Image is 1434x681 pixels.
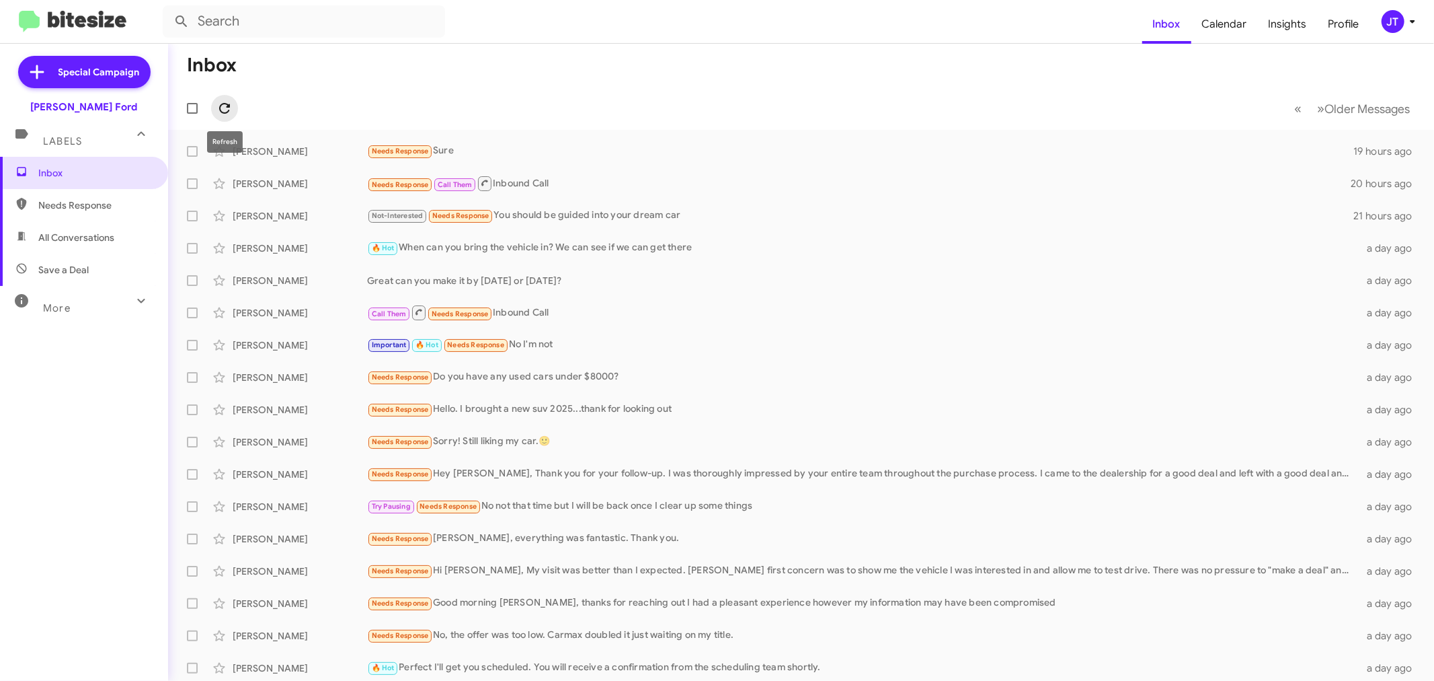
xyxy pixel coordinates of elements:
div: Inbound Call [367,304,1357,321]
div: a day ago [1357,306,1423,320]
div: [PERSON_NAME] [233,468,367,481]
div: Do you have any used cars under $8000? [367,369,1357,385]
span: Needs Response [372,567,429,575]
div: [PERSON_NAME] [233,500,367,513]
span: Inbox [38,166,153,180]
div: [PERSON_NAME] [233,338,367,352]
div: [PERSON_NAME] [233,435,367,449]
div: [PERSON_NAME] [233,403,367,417]
div: Hey [PERSON_NAME], Thank you for your follow-up. I was thoroughly impressed by your entire team t... [367,466,1357,482]
span: Needs Response [372,437,429,446]
a: Special Campaign [18,56,151,88]
div: a day ago [1357,371,1423,384]
span: Try Pausing [372,502,411,511]
div: When can you bring the vehicle in? We can see if we can get there [367,240,1357,256]
div: [PERSON_NAME] Ford [31,100,138,114]
div: a day ago [1357,629,1423,643]
div: a day ago [1357,274,1423,287]
div: Hi [PERSON_NAME], My visit was better than I expected. [PERSON_NAME] first concern was to show me... [367,563,1357,579]
nav: Page navigation example [1287,95,1418,122]
div: [PERSON_NAME] [233,145,367,158]
span: Needs Response [372,405,429,414]
div: [PERSON_NAME] [233,597,367,610]
span: All Conversations [38,231,114,244]
div: a day ago [1357,565,1423,578]
div: No I'm not [367,337,1357,353]
div: Hello. I brought a new suv 2025...thank for looking out [367,402,1357,417]
a: Profile [1318,5,1370,44]
a: Calendar [1191,5,1258,44]
span: 🔥 Hot [372,244,395,252]
button: Previous [1286,95,1310,122]
span: Needs Response [372,631,429,640]
div: a day ago [1357,661,1423,675]
span: Needs Response [372,147,429,155]
div: a day ago [1357,338,1423,352]
div: No, the offer was too low. Carmax doubled it just waiting on my title. [367,628,1357,643]
span: Needs Response [372,373,429,382]
div: a day ago [1357,435,1423,449]
div: Inbound Call [367,175,1351,192]
span: » [1317,100,1324,117]
span: Needs Response [38,199,153,212]
div: a day ago [1357,403,1423,417]
span: More [43,302,71,314]
div: You should be guided into your dream car [367,208,1353,223]
div: a day ago [1357,242,1423,255]
h1: Inbox [187,55,237,76]
span: Special Campaign [58,65,140,79]
span: Needs Response [372,180,429,189]
div: Sure [367,143,1353,159]
div: [PERSON_NAME] [233,629,367,643]
div: [PERSON_NAME] [233,209,367,223]
span: Needs Response [372,599,429,608]
div: [PERSON_NAME] [233,661,367,675]
div: Perfect I'll get you scheduled. You will receive a confirmation from the scheduling team shortly. [367,660,1357,676]
input: Search [163,5,445,38]
div: a day ago [1357,500,1423,513]
div: [PERSON_NAME] [233,177,367,190]
span: Labels [43,135,82,147]
div: 21 hours ago [1353,209,1423,223]
div: [PERSON_NAME] [233,532,367,546]
a: Inbox [1142,5,1191,44]
span: Needs Response [432,310,489,318]
div: [PERSON_NAME], everything was fantastic. Thank you. [367,531,1357,546]
span: Needs Response [432,211,489,220]
div: JT [1382,10,1404,33]
div: Refresh [207,131,243,153]
button: Next [1309,95,1418,122]
span: Needs Response [372,534,429,543]
div: a day ago [1357,597,1423,610]
span: Not-Interested [372,211,424,220]
span: Needs Response [372,470,429,478]
div: [PERSON_NAME] [233,306,367,320]
div: No not that time but I will be back once I clear up some things [367,499,1357,514]
div: Sorry! Still liking my car.🙂 [367,434,1357,450]
span: Call Them [438,180,473,189]
div: Great can you make it by [DATE] or [DATE]? [367,274,1357,287]
span: Needs Response [447,340,504,349]
div: 19 hours ago [1353,145,1423,158]
span: 🔥 Hot [372,664,395,672]
span: Needs Response [420,502,477,511]
span: 🔥 Hot [415,340,438,349]
span: Important [372,340,407,349]
button: JT [1370,10,1419,33]
a: Insights [1258,5,1318,44]
span: Call Them [372,310,407,318]
div: [PERSON_NAME] [233,274,367,287]
div: Good morning [PERSON_NAME], thanks for reaching out I had a pleasant experience however my inform... [367,596,1357,611]
div: [PERSON_NAME] [233,565,367,578]
div: 20 hours ago [1351,177,1423,190]
div: a day ago [1357,468,1423,481]
span: Older Messages [1324,102,1410,116]
div: a day ago [1357,532,1423,546]
span: Save a Deal [38,263,89,277]
div: [PERSON_NAME] [233,371,367,384]
div: [PERSON_NAME] [233,242,367,255]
